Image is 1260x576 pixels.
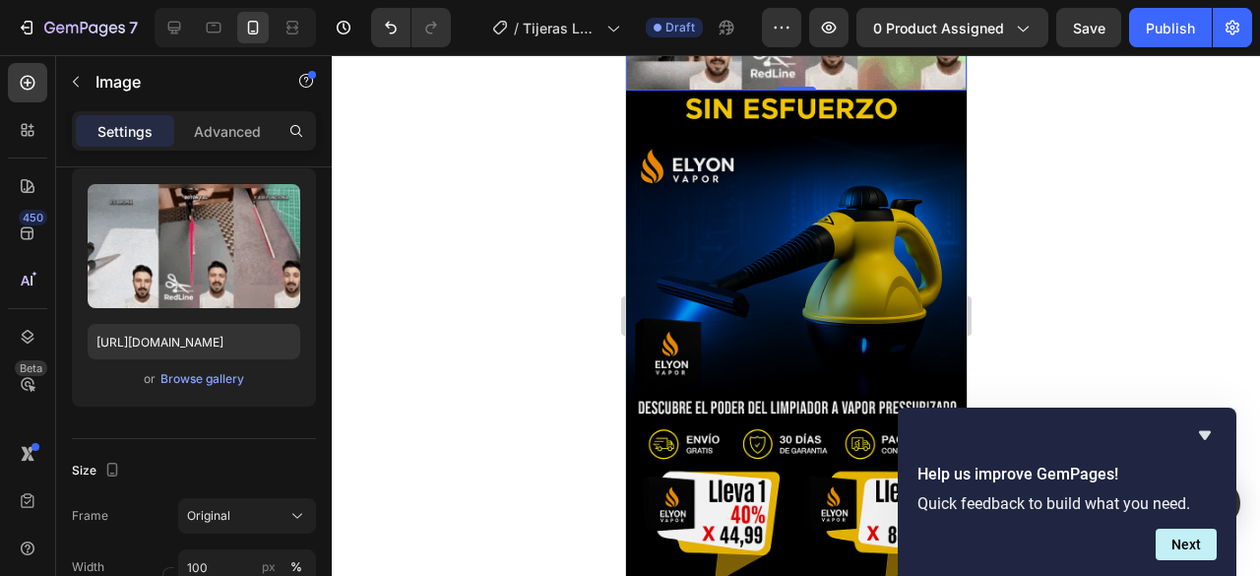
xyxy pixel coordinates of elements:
[187,507,230,525] span: Original
[8,8,147,47] button: 7
[144,367,156,391] span: or
[917,423,1217,560] div: Help us improve GemPages!
[160,370,244,388] div: Browse gallery
[88,184,300,308] img: preview-image
[72,458,124,484] div: Size
[856,8,1048,47] button: 0 product assigned
[1146,18,1195,38] div: Publish
[514,18,519,38] span: /
[194,121,261,142] p: Advanced
[159,369,245,389] button: Browse gallery
[1193,423,1217,447] button: Hide survey
[19,210,47,225] div: 450
[290,558,302,576] div: %
[1056,8,1121,47] button: Save
[1129,8,1212,47] button: Publish
[178,498,316,534] button: Original
[873,18,1004,38] span: 0 product assigned
[262,558,276,576] div: px
[626,55,967,576] iframe: Design area
[917,463,1217,486] h2: Help us improve GemPages!
[371,8,451,47] div: Undo/Redo
[129,16,138,39] p: 7
[1073,20,1105,36] span: Save
[665,19,695,36] span: Draft
[917,494,1217,513] p: Quick feedback to build what you need.
[1156,529,1217,560] button: Next question
[97,121,153,142] p: Settings
[88,324,300,359] input: https://example.com/image.jpg
[72,558,104,576] label: Width
[95,70,263,94] p: Image
[72,507,108,525] label: Frame
[523,18,598,38] span: Tijeras Laser
[15,360,47,376] div: Beta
